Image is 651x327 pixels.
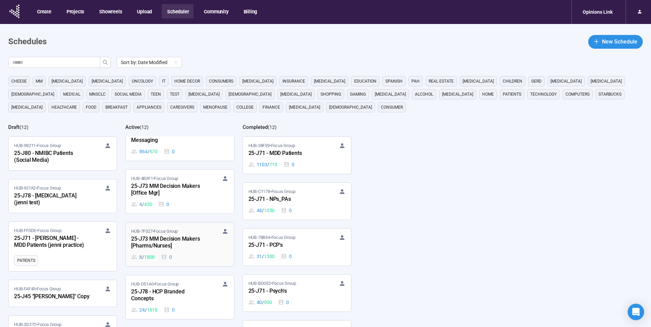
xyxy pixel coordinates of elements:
[126,222,234,266] a: HUB-7F327•Focus Group25-J73 MM Decision Makers [Pharms/Nurses]8 / 18000
[14,149,90,165] div: 25-J80 - NMIBC Patients (Social Media)
[105,104,128,111] span: breakfast
[248,234,295,241] span: HUB-78B54 • Focus Group
[264,299,272,306] span: 900
[248,195,324,204] div: 25-J71 - NPs_PAs
[248,241,324,250] div: 25-J71 - PCP's
[14,142,61,149] span: HUB-9B211 • Focus Group
[8,35,47,48] h1: Schedules
[131,182,207,198] div: 25-J73 MM Decision Makers [Office Mgr]
[131,253,155,261] div: 8
[385,78,403,85] span: Spanish
[243,275,351,312] a: HUB-BD052•Focus Group25-J71 - Psych's40 / 9000
[126,117,234,161] a: HUB-EC588•Focus Group25-J78b - Patient Branded Messaging864 / 6700
[594,39,599,44] span: plus
[198,4,233,19] button: Community
[263,104,280,111] span: finance
[148,148,150,155] span: /
[131,288,207,303] div: 25-J78 - HCP Branded Concepts
[131,281,179,288] span: HUB-D51A0 • Focus Group
[131,228,178,235] span: HUB-7F327 • Focus Group
[314,78,345,85] span: [MEDICAL_DATA]
[530,91,557,98] span: technology
[161,253,172,261] div: 0
[17,257,35,264] span: Patients
[14,234,90,250] div: 25-J71 - [PERSON_NAME] - MDD Patients (jenni practice)
[170,104,194,111] span: caregivers
[482,91,494,98] span: home
[89,91,106,98] span: mnsclc
[170,91,179,98] span: Test
[321,91,341,98] span: shopping
[147,306,158,314] span: 1618
[280,91,312,98] span: [MEDICAL_DATA]
[248,280,296,287] span: HUB-BD052 • Focus Group
[115,91,142,98] span: social media
[411,78,420,85] span: PAH
[20,124,28,130] span: ( 12 )
[463,78,494,85] span: [MEDICAL_DATA]
[11,104,43,111] span: [MEDICAL_DATA]
[264,207,275,214] span: 1050
[278,299,289,306] div: 0
[103,60,108,65] span: search
[354,78,376,85] span: education
[142,253,144,261] span: /
[243,124,268,130] h2: Completed
[131,129,207,145] div: 25-J78b - Patient Branded Messaging
[248,142,295,149] span: HUB-38F59 • Focus Group
[164,148,175,155] div: 0
[162,78,165,85] span: it
[375,91,406,98] span: [MEDICAL_DATA]
[9,137,117,170] a: HUB-9B211•Focus Group25-J80 - NMIBC Patients (Social Media)
[9,280,117,307] a: HUB-FAF45•Focus Group25-J45 "[PERSON_NAME]" Copy
[381,104,403,111] span: consumer
[588,35,643,49] button: plusNew Schedule
[262,253,264,260] span: /
[248,253,275,260] div: 31
[174,78,200,85] span: home decor
[151,91,161,98] span: Teen
[229,91,271,98] span: [DEMOGRAPHIC_DATA]
[142,201,144,208] span: /
[36,78,43,85] span: MM
[350,91,366,98] span: gaming
[243,229,351,266] a: HUB-78B54•Focus Group25-J71 - PCP's31 / 13000
[11,91,54,98] span: [DEMOGRAPHIC_DATA]
[236,104,254,111] span: college
[262,299,264,306] span: /
[145,306,147,314] span: /
[9,222,117,271] a: HUB-FF0DE•Focus Group25-J71 - [PERSON_NAME] - MDD Patients (jenni practice)Patients
[283,161,294,168] div: 0
[188,91,220,98] span: [MEDICAL_DATA]
[121,57,178,68] span: Sort by: Date Modified
[162,4,194,19] button: Scheduler
[140,124,149,130] span: ( 12 )
[248,299,272,306] div: 40
[268,124,277,130] span: ( 12 )
[598,91,621,98] span: starbucks
[281,253,292,260] div: 0
[531,78,542,85] span: GERD
[126,170,234,214] a: HUB-4B3F1•Focus Group25-J73 MM Decision Makers [Office Mgr]4 / 4500
[100,57,111,68] button: search
[131,148,158,155] div: 864
[131,175,178,182] span: HUB-4B3F1 • Focus Group
[125,124,140,130] h2: Active
[566,91,590,98] span: computers
[503,91,521,98] span: Patients
[628,304,644,320] div: Open Intercom Messenger
[131,4,157,19] button: Upload
[248,287,324,296] div: 25-J71 - Psych's
[131,306,158,314] div: 24
[248,149,324,158] div: 25-J71 - MDD Patients
[164,306,175,314] div: 0
[63,91,80,98] span: medical
[243,183,351,220] a: HUB-C1178•Focus Group25-J71 - NPs_PAs44 / 10500
[209,78,233,85] span: consumers
[415,91,433,98] span: alcohol
[591,78,622,85] span: [MEDICAL_DATA]
[14,192,90,207] div: 25-J78 - [MEDICAL_DATA] (jenni test)
[9,179,117,213] a: HUB-937A2•Focus Group25-J78 - [MEDICAL_DATA] (jenni test)
[61,4,89,19] button: Projects
[282,78,305,85] span: Insurance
